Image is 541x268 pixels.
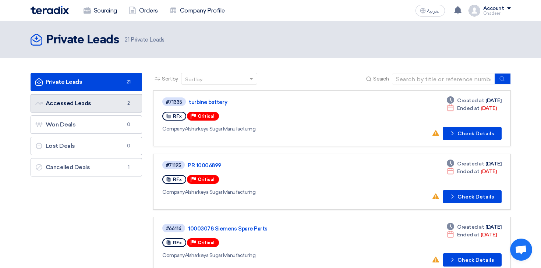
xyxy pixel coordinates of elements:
img: profile_test.png [468,5,480,17]
button: Check Details [443,127,502,140]
a: PR 10006899 [188,162,372,169]
div: Account [483,6,504,12]
button: Check Details [443,190,502,203]
span: RFx [173,240,182,245]
div: Open chat [510,239,532,261]
a: turbine battery [189,99,373,106]
span: Created at [457,97,484,104]
span: Company [162,189,185,195]
a: 10003078 Siemens Spare Parts [188,225,372,232]
span: Ended at [457,168,479,175]
a: Lost Deals0 [31,137,142,155]
div: Alsharkeya Sugar Manufacturing [162,251,374,259]
span: Private Leads [125,36,164,44]
a: Won Deals0 [31,115,142,134]
div: [DATE] [447,168,496,175]
input: Search by title or reference number [392,74,495,85]
div: [DATE] [447,104,496,112]
span: Search [373,75,389,83]
div: Alsharkeya Sugar Manufacturing [162,188,373,196]
div: Alsharkeya Sugar Manufacturing [162,125,374,133]
div: [DATE] [447,223,501,231]
div: #71195 [166,163,181,168]
button: Check Details [443,253,502,267]
a: Sourcing [78,3,123,19]
div: Ghadeer [483,11,511,15]
h2: Private Leads [46,33,119,47]
span: Ended at [457,231,479,239]
div: [DATE] [447,97,501,104]
span: Ended at [457,104,479,112]
div: [DATE] [447,160,501,168]
span: Critical [198,114,215,119]
div: Sort by [185,76,202,83]
a: Orders [123,3,164,19]
a: Private Leads21 [31,73,142,91]
div: #66116 [166,226,181,231]
a: Cancelled Deals1 [31,158,142,176]
span: RFx [173,177,182,182]
span: Critical [198,240,215,245]
button: العربية [416,5,445,17]
span: Sort by [162,75,178,83]
div: [DATE] [447,231,496,239]
span: 0 [124,121,133,128]
span: العربية [427,8,441,14]
span: Critical [198,177,215,182]
span: 2 [124,100,133,107]
div: #71335 [166,100,182,104]
span: Created at [457,160,484,168]
span: Company [162,126,185,132]
span: 21 [125,36,129,43]
a: Accessed Leads2 [31,94,142,112]
img: Teradix logo [31,6,69,14]
span: 21 [124,78,133,86]
span: Company [162,252,185,258]
a: Company Profile [164,3,231,19]
span: 1 [124,164,133,171]
span: Created at [457,223,484,231]
span: RFx [173,114,182,119]
span: 0 [124,142,133,150]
